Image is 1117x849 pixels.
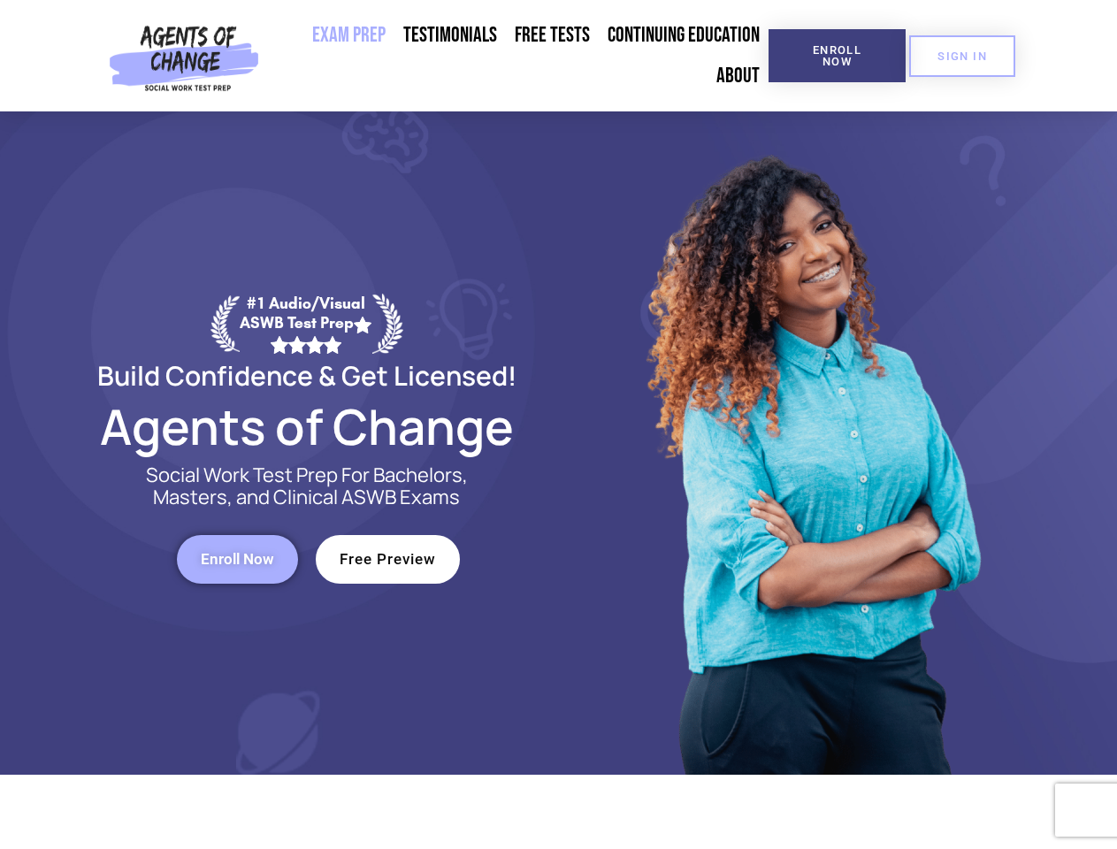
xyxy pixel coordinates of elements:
a: Exam Prep [303,15,394,56]
a: Continuing Education [599,15,769,56]
span: Enroll Now [797,44,877,67]
a: Enroll Now [769,29,906,82]
h2: Agents of Change [55,406,559,447]
a: Testimonials [394,15,506,56]
a: Free Preview [316,535,460,584]
a: About [708,56,769,96]
a: Free Tests [506,15,599,56]
nav: Menu [266,15,769,96]
span: Free Preview [340,552,436,567]
span: SIGN IN [937,50,987,62]
h2: Build Confidence & Get Licensed! [55,363,559,388]
div: #1 Audio/Visual ASWB Test Prep [240,294,372,353]
img: Website Image 1 (1) [634,111,988,775]
a: SIGN IN [909,35,1015,77]
span: Enroll Now [201,552,274,567]
a: Enroll Now [177,535,298,584]
p: Social Work Test Prep For Bachelors, Masters, and Clinical ASWB Exams [126,464,488,509]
